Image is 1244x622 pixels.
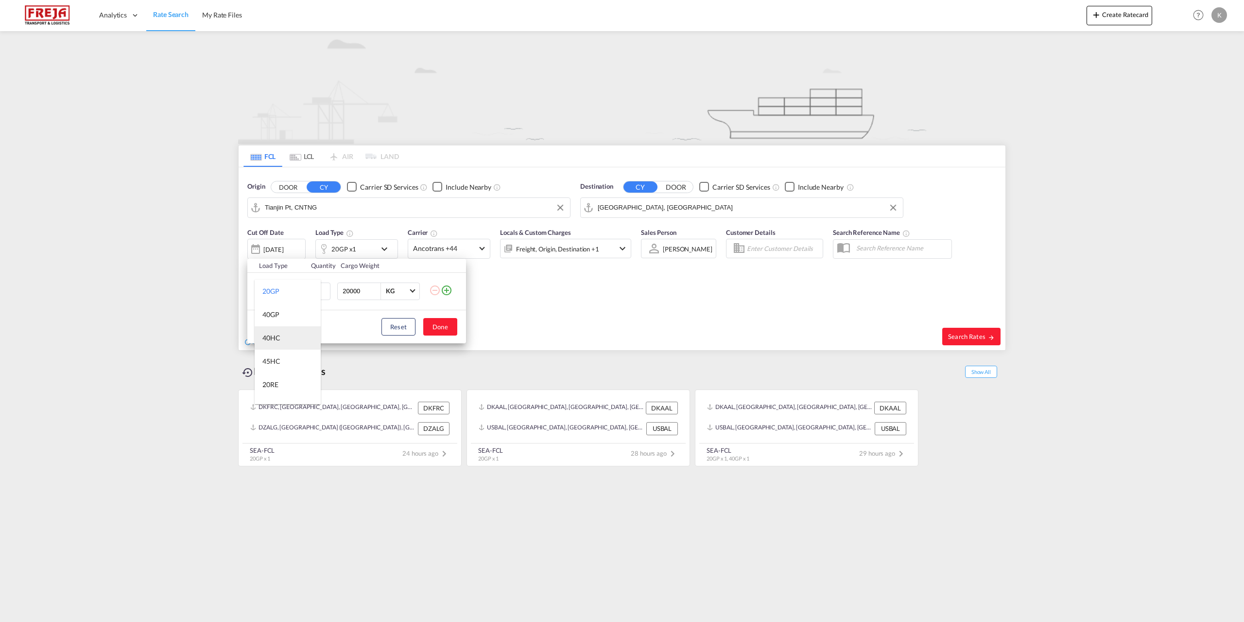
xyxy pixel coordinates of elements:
[262,286,279,296] div: 20GP
[262,310,279,320] div: 40GP
[262,380,278,390] div: 20RE
[262,356,280,366] div: 45HC
[262,333,280,343] div: 40HC
[262,403,278,413] div: 40RE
